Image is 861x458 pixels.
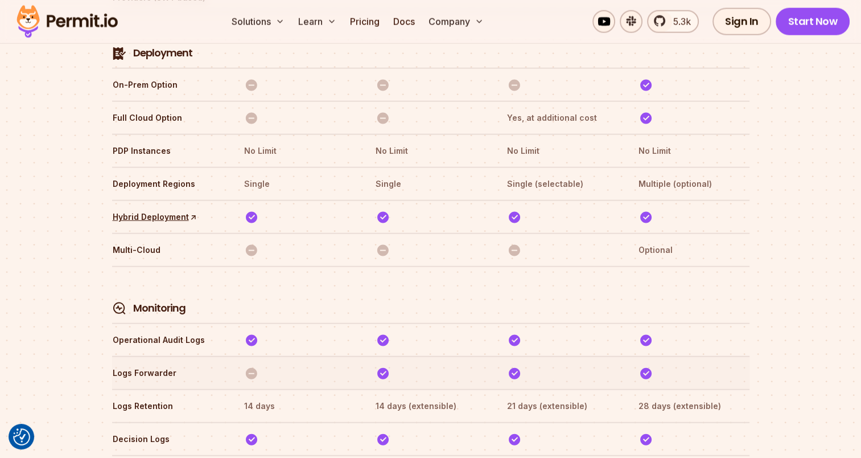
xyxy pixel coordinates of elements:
th: 14 days [244,397,355,415]
th: Single [244,175,355,193]
th: Logs Forwarder [112,364,223,382]
span: ↑ [186,210,199,224]
th: No Limit [638,142,749,160]
button: Company [424,10,488,33]
a: Hybrid Deployment↑ [113,211,197,223]
img: Monitoring [113,301,126,316]
th: Optional [638,241,749,259]
a: Docs [389,10,419,33]
a: 5.3k [647,10,699,33]
a: Pricing [345,10,384,33]
img: Deployment [113,47,126,60]
th: Multiple (optional) [638,175,749,193]
th: No Limit [506,142,617,160]
span: 5.3k [666,15,691,28]
a: Start Now [776,8,850,35]
th: Deployment Regions [112,175,223,193]
img: Revisit consent button [13,428,30,445]
th: 14 days (extensible) [375,397,486,415]
button: Consent Preferences [13,428,30,445]
a: Sign In [712,8,771,35]
th: Single [375,175,486,193]
th: Yes, at additional cost [506,109,617,127]
button: Solutions [227,10,289,33]
th: Multi-Cloud [112,241,223,259]
th: 21 days (extensible) [506,397,617,415]
th: 28 days (extensible) [638,397,749,415]
th: PDP Instances [112,142,223,160]
img: Permit logo [11,2,123,41]
th: Decision Logs [112,430,223,448]
th: Single (selectable) [506,175,617,193]
th: Operational Audit Logs [112,331,223,349]
th: No Limit [375,142,486,160]
h4: Deployment [133,46,192,60]
th: On-Prem Option [112,76,223,94]
th: Full Cloud Option [112,109,223,127]
button: Learn [294,10,341,33]
h4: Monitoring [133,301,186,316]
th: Logs Retention [112,397,223,415]
th: No Limit [244,142,355,160]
